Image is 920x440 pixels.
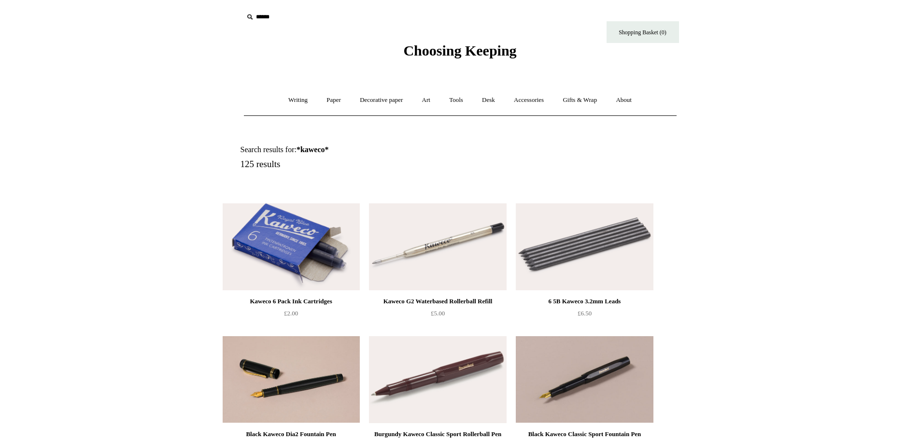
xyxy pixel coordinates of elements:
[578,310,592,317] span: £6.50
[371,296,504,307] div: Kaweco G2 Waterbased Rollerball Refill
[607,21,679,43] a: Shopping Basket (0)
[318,87,350,113] a: Paper
[516,296,653,335] a: 6 5B Kaweco 3.2mm Leads £6.50
[554,87,606,113] a: Gifts & Wrap
[225,296,357,307] div: Kaweco 6 Pack Ink Cartridges
[516,336,653,423] a: Black Kaweco Classic Sport Fountain Pen Black Kaweco Classic Sport Fountain Pen
[241,159,471,170] h5: 125 results
[369,336,506,423] img: Burgundy Kaweco Classic Sport Rollerball Pen
[440,87,472,113] a: Tools
[223,336,360,423] a: View of the Kaweco Dia2 open with the cap lying behind it. Detail of the Kaweco Dia2, the gold pl...
[607,87,640,113] a: About
[431,310,445,317] span: £5.00
[351,87,411,113] a: Decorative paper
[369,336,506,423] a: Burgundy Kaweco Classic Sport Rollerball Pen Burgundy Kaweco Classic Sport Rollerball Pen
[369,296,506,335] a: Kaweco G2 Waterbased Rollerball Refill £5.00
[516,203,653,290] img: 6 5B Kaweco 3.2mm Leads
[284,310,298,317] span: £2.00
[505,87,552,113] a: Accessories
[223,296,360,335] a: Kaweco 6 Pack Ink Cartridges £2.00
[223,203,360,290] a: Kaweco 6 Pack Ink Cartridges Kaweco 6 Pack Ink Cartridges
[518,428,651,440] div: Black Kaweco Classic Sport Fountain Pen
[413,87,439,113] a: Art
[518,296,651,307] div: 6 5B Kaweco 3.2mm Leads
[280,87,316,113] a: Writing
[371,428,504,440] div: Burgundy Kaweco Classic Sport Rollerball Pen
[223,203,360,290] img: Kaweco 6 Pack Ink Cartridges
[516,336,653,423] img: Black Kaweco Classic Sport Fountain Pen
[369,203,506,290] img: Kaweco G2 Waterbased Rollerball Refill
[403,43,516,58] span: Choosing Keeping
[369,203,506,290] a: Kaweco G2 Waterbased Rollerball Refill Kaweco G2 Waterbased Rollerball Refill
[241,145,471,154] h1: Search results for:
[516,203,653,290] a: 6 5B Kaweco 3.2mm Leads 6 5B Kaweco 3.2mm Leads
[403,50,516,57] a: Choosing Keeping
[223,336,360,423] img: View of the Kaweco Dia2 open with the cap lying behind it.
[473,87,504,113] a: Desk
[225,428,357,440] div: Black Kaweco Dia2 Fountain Pen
